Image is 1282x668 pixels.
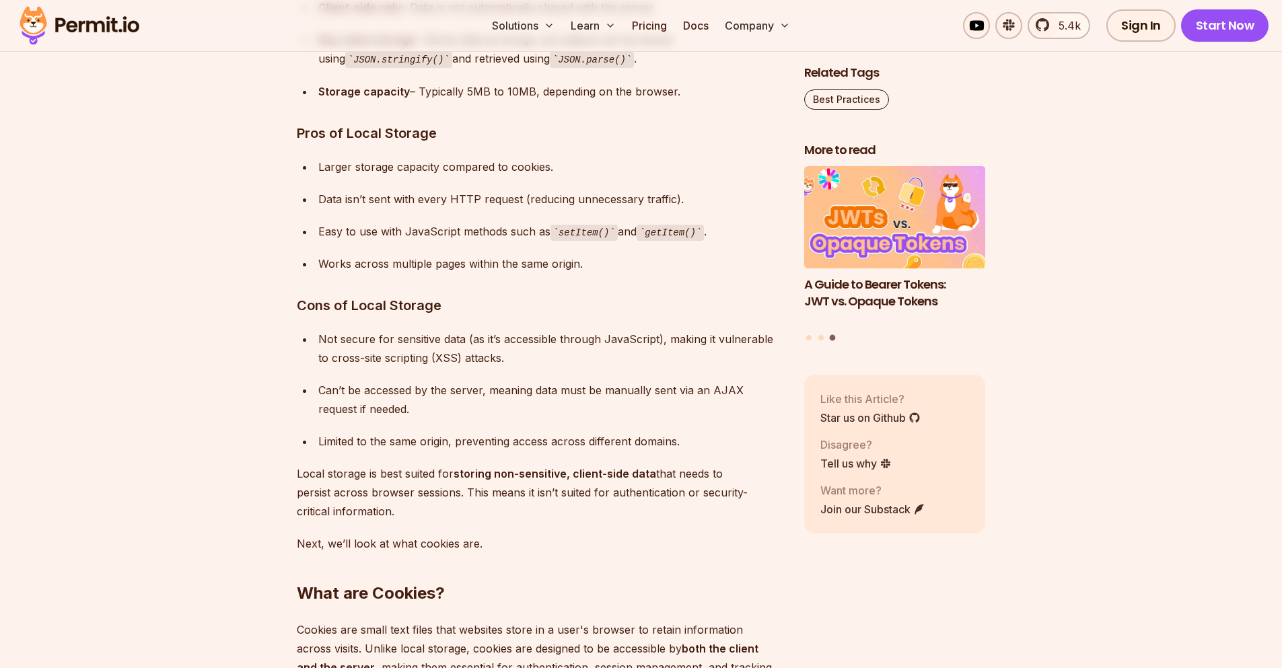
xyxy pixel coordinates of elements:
img: Permit logo [13,3,145,48]
button: Go to slide 3 [830,335,836,341]
h2: Related Tags [804,65,986,81]
div: Can’t be accessed by the server, meaning data must be manually sent via an AJAX request if needed. [318,381,783,418]
code: setItem() [550,225,618,241]
p: Like this Article? [820,391,921,407]
button: Solutions [487,12,560,39]
div: Posts [804,167,986,343]
h3: Pros of Local Storage [297,122,783,144]
div: Data isn’t sent with every HTTP request (reducing unnecessary traffic). [318,190,783,209]
li: 3 of 3 [804,167,986,327]
div: – Typically 5MB to 10MB, depending on the browser. [318,82,783,101]
a: Start Now [1181,9,1269,42]
button: Company [719,12,795,39]
code: getItem() [637,225,704,241]
h2: More to read [804,142,986,159]
p: Next, we’ll look at what cookies are. [297,534,783,553]
code: JSON.stringify() [345,52,452,68]
button: Go to slide 1 [806,335,812,340]
div: Works across multiple pages within the same origin. [318,254,783,273]
a: Best Practices [804,89,889,110]
p: Disagree? [820,437,892,453]
a: Pricing [627,12,672,39]
code: JSON.parse() [550,52,635,68]
h3: A Guide to Bearer Tokens: JWT vs. Opaque Tokens [804,276,986,310]
a: A Guide to Bearer Tokens: JWT vs. Opaque TokensA Guide to Bearer Tokens: JWT vs. Opaque Tokens [804,167,986,327]
div: Not secure for sensitive data (as it’s accessible through JavaScript), making it vulnerable to cr... [318,330,783,367]
div: Larger storage capacity compared to cookies. [318,157,783,176]
div: Easy to use with JavaScript methods such as and . [318,222,783,242]
button: Go to slide 2 [818,335,824,340]
a: 5.4k [1028,12,1090,39]
div: Limited to the same origin, preventing access across different domains. [318,432,783,451]
a: Join our Substack [820,501,925,517]
a: Sign In [1106,9,1176,42]
a: Star us on Github [820,410,921,426]
a: Tell us why [820,455,892,472]
button: Learn [565,12,621,39]
strong: storing non-sensitive, client-side data [454,467,656,480]
img: A Guide to Bearer Tokens: JWT vs. Opaque Tokens [804,167,986,269]
h3: Cons of Local Storage [297,295,783,316]
h2: What are Cookies? [297,529,783,604]
strong: Storage capacity [318,85,410,98]
a: Docs [678,12,714,39]
span: 5.4k [1050,17,1081,34]
p: Local storage is best suited for that needs to persist across browser sessions. This means it isn... [297,464,783,521]
p: Want more? [820,482,925,498]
